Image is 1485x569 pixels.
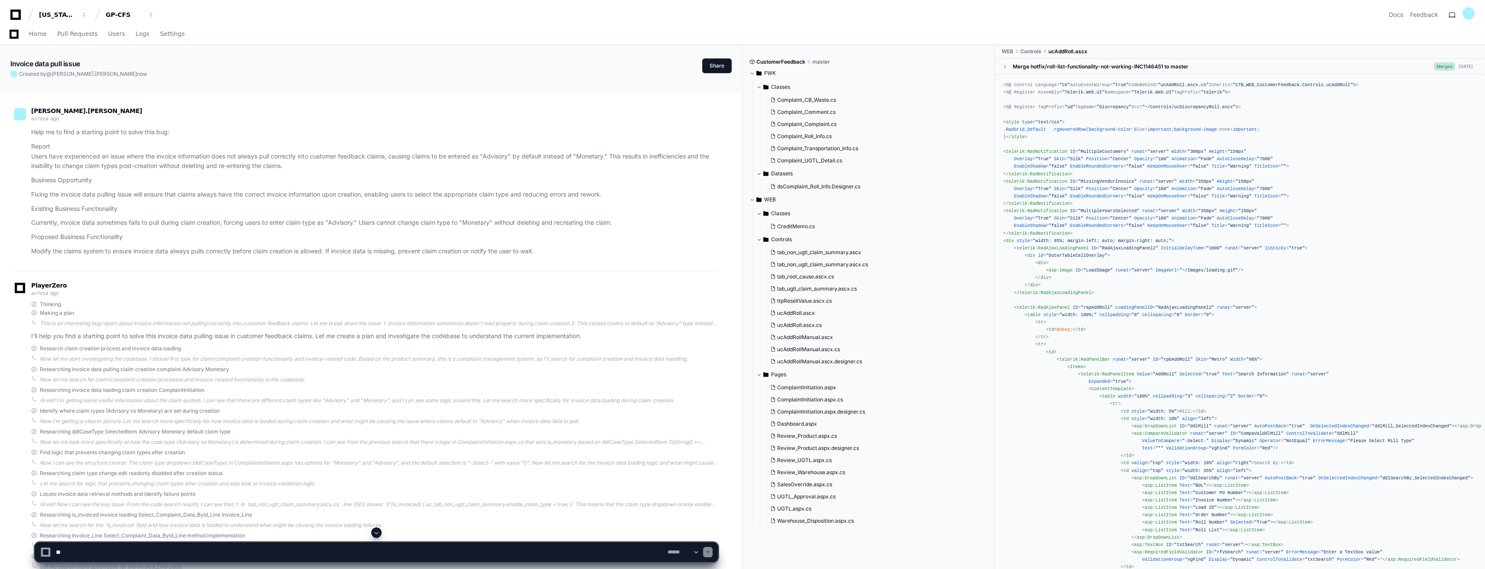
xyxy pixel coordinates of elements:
span: Settings [160,31,185,36]
button: Complaint_Complaint.cs [767,118,983,130]
span: div [1027,253,1035,258]
span: < = = = = = = = = = = = = = = = > [1003,149,1289,169]
button: ucAddRollManual.ascx [767,331,983,343]
svg: Directory [763,369,768,380]
button: ucAddRoll.ascx [767,307,983,319]
p: Report Users have experienced an issue where the invoice information does not always pull correct... [31,142,718,171]
span: "True" [1035,156,1051,162]
span: "RadAjaxLoadingPanel2" [1099,246,1158,251]
button: [US_STATE] Pacific [36,7,91,23]
a: Home [29,24,47,44]
span: "server" [1241,246,1262,251]
span: telerik:RadNotification [1006,179,1067,184]
span: Position [1086,216,1107,221]
span: now [137,71,147,77]
button: Controls [756,233,988,246]
span: FWK [764,70,776,77]
span: TitleIcon [1254,223,1278,228]
span: "150px" [1235,179,1254,184]
button: Warehouse_Disposition.aspx.cs [767,515,983,527]
span: style [1006,120,1019,125]
span: "false" [1126,194,1145,199]
span: "text/css" [1035,120,1062,125]
span: ucAddRoll.ascx.cs [777,322,822,329]
button: UGTL_Approval.aspx.cs [767,491,983,503]
span: div [1030,282,1038,288]
span: "false" [1049,194,1067,199]
span: "false" [1190,223,1209,228]
button: Review_Warehouse.aspx.cs [767,466,983,478]
span: Title [1212,164,1225,169]
span: Complaint_Transportation_Info.cs [777,145,858,152]
span: Width [1171,149,1185,154]
span: Complaint_Roll_Info.cs [777,133,832,140]
svg: Directory [763,82,768,92]
button: tab_non_ugtl_claim_summary.ascx.cs [767,259,983,271]
span: an hour ago [31,115,59,122]
span: telerik:RadNotification [1006,149,1067,154]
span: "CTB_WEB_CustomerFeedback.Controls.ucAddRoll" [1233,82,1353,87]
span: "OuterTableCellOverlay" [1046,253,1108,258]
span: "false" [1190,164,1209,169]
span: ID [1073,305,1078,310]
span: SalesOverride.aspx.cs [777,481,832,488]
span: < = = = = > [1025,312,1214,317]
span: < = = = = = = = = = = = = = = = > [1003,179,1289,199]
span: "~/Controls/ucDiscrepancyRoll.ascx" [1142,104,1235,110]
span: Animation [1171,186,1195,191]
span: Overlay [1014,186,1033,191]
button: Feedback [1410,10,1438,19]
span: Pull Requests [57,31,97,36]
a: Logs [136,24,149,44]
span: "7000" [1257,186,1273,191]
span: WEB [1002,48,1013,55]
div: GP-CFS [106,10,143,19]
span: "true" [1113,82,1129,87]
span: Complaint_UGTL_Detail.cs [777,157,842,164]
span: Logs [136,31,149,36]
button: Complaint_UGTL_Detail.cs [767,155,983,167]
span: < > [1035,260,1049,265]
span: !important [1230,127,1257,132]
span: Datasets [771,170,793,177]
span: Height [1219,208,1235,213]
span: "false" [1049,223,1067,228]
button: Classes [756,80,988,94]
span: Classes [771,210,790,217]
span: ComplaintInitiation.aspx.designer.cs [777,408,865,415]
span: telerik:RadAjaxLoadingPanel [1017,246,1089,251]
span: .rgHoveredRow [1051,127,1086,132]
span: Users [108,31,125,36]
span: "" [1281,223,1286,228]
span: runat [1139,179,1153,184]
span: "100" [1155,156,1169,162]
span: < = > [1025,253,1110,258]
p: Proposed Business Functionality [31,232,718,242]
button: CreditMemo.cs [767,220,983,233]
span: telerik:RadAjaxLoadingPanel [1019,290,1091,295]
span: Title [1212,223,1225,228]
span: Warehouse_Disposition.aspx.cs [777,517,854,524]
span: tab_non_ugtl_claim_summary.ascx.cs [777,261,868,268]
span: EnableRoundedCorners [1070,164,1123,169]
span: AutoCloseDelay [1217,216,1254,221]
span: AutoCloseDelay [1217,156,1254,162]
button: ComplaintInitiation.aspx.cs [767,394,983,406]
span: ComplaintInitiation.aspx.cs [777,396,843,403]
p: Currently, invoice data sometimes fails to pull during claim creation, forcing users to enter cla... [31,218,718,228]
span: "Fade" [1198,216,1214,221]
span: CustomerFeedback [756,58,805,65]
span: Width [1180,179,1193,184]
span: div [1038,260,1046,265]
span: </ > [1035,275,1051,280]
p: Fixing the invoice data pulling issue will ensure that claims always have the correct invoice inf... [31,190,718,200]
span: UGTL_Approval.aspx.cs [777,493,836,500]
button: Complaint_CB_Waste.cs [767,94,983,106]
span: "RadAjaxLoadingPanel2" [1155,305,1214,310]
span: < = = = = > [1014,246,1308,251]
span: WEB [764,196,776,203]
span: EnableShadow [1014,194,1046,199]
span: Thinking [40,301,61,308]
span: dsComplaint_Roll_Info.Designer.cs [777,183,860,190]
span: Making a plan [40,310,74,317]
